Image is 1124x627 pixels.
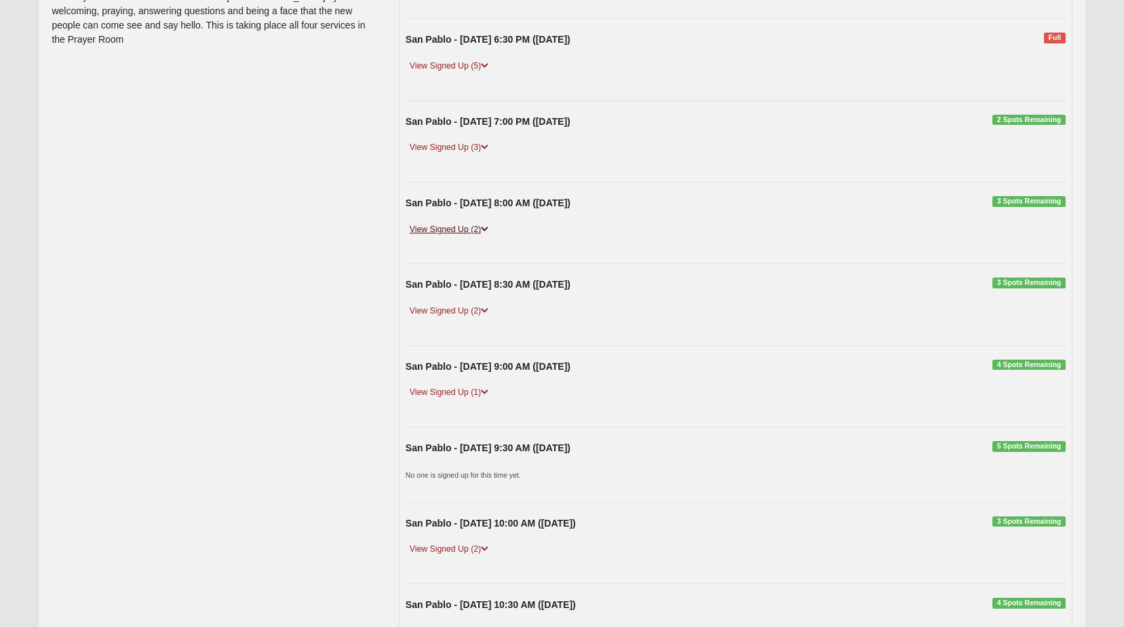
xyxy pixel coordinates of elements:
[406,361,570,372] strong: San Pablo - [DATE] 9:00 AM ([DATE])
[992,196,1065,207] span: 3 Spots Remaining
[992,516,1065,527] span: 3 Spots Remaining
[406,279,570,290] strong: San Pablo - [DATE] 8:30 AM ([DATE])
[406,599,576,610] strong: San Pablo - [DATE] 10:30 AM ([DATE])
[992,278,1065,288] span: 3 Spots Remaining
[406,140,492,155] a: View Signed Up (3)
[992,598,1065,609] span: 4 Spots Remaining
[406,518,576,529] strong: San Pablo - [DATE] 10:00 AM ([DATE])
[406,34,570,45] strong: San Pablo - [DATE] 6:30 PM ([DATE])
[1044,33,1065,43] span: Full
[406,304,492,318] a: View Signed Up (2)
[406,471,521,479] small: No one is signed up for this time yet.
[406,442,570,453] strong: San Pablo - [DATE] 9:30 AM ([DATE])
[406,197,570,208] strong: San Pablo - [DATE] 8:00 AM ([DATE])
[992,441,1065,452] span: 5 Spots Remaining
[992,115,1065,126] span: 2 Spots Remaining
[406,59,492,73] a: View Signed Up (5)
[992,360,1065,370] span: 4 Spots Remaining
[406,223,492,237] a: View Signed Up (2)
[406,116,570,127] strong: San Pablo - [DATE] 7:00 PM ([DATE])
[406,542,492,556] a: View Signed Up (2)
[406,385,492,400] a: View Signed Up (1)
